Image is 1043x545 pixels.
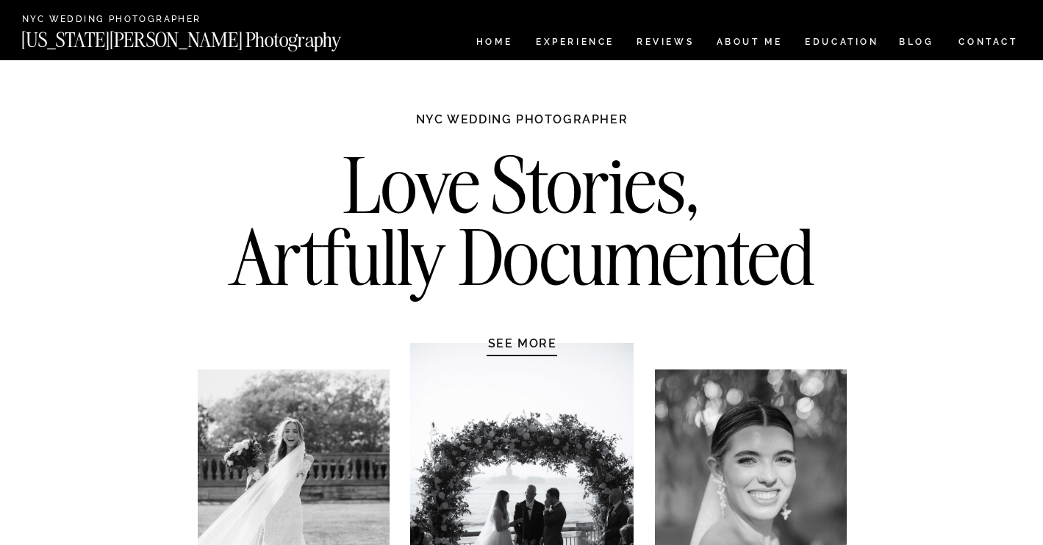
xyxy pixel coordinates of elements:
[384,112,660,141] h1: NYC WEDDING PHOTOGRAPHER
[473,37,515,50] a: HOME
[214,149,831,303] h2: Love Stories, Artfully Documented
[958,34,1019,50] a: CONTACT
[536,37,613,50] a: Experience
[899,37,934,50] a: BLOG
[453,336,592,350] a: SEE MORE
[716,37,783,50] a: ABOUT ME
[22,15,243,26] a: NYC Wedding Photographer
[637,37,692,50] a: REVIEWS
[803,37,881,50] a: EDUCATION
[21,30,390,43] a: [US_STATE][PERSON_NAME] Photography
